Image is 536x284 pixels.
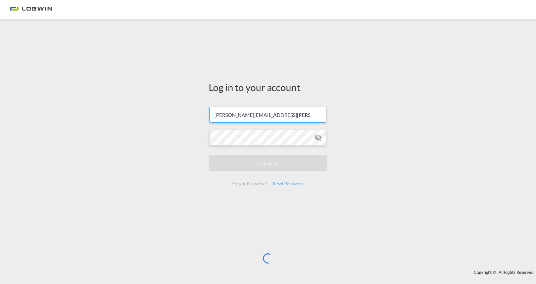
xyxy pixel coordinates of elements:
[270,178,306,189] div: Reset Password
[209,81,327,94] div: Log in to your account
[209,155,327,171] button: LOGIN
[230,178,270,189] div: Forgot Password?
[314,134,322,142] md-icon: icon-eye-off
[209,107,326,123] input: Enter email/phone number
[10,3,53,17] img: bc73a0e0d8c111efacd525e4c8ad7d32.png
